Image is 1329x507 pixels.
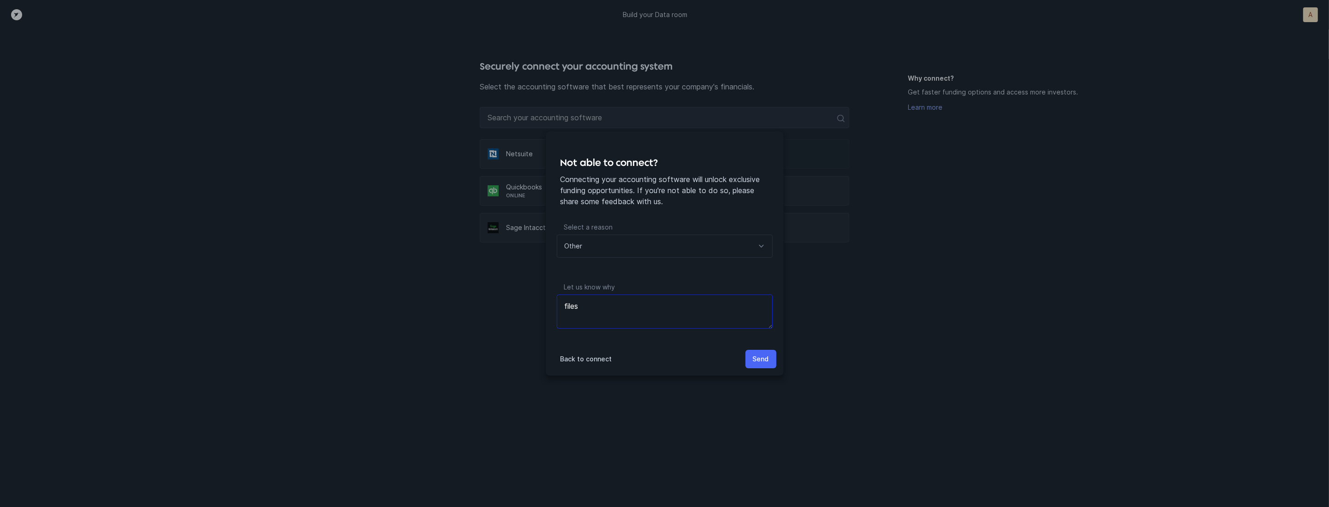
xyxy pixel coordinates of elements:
[557,222,773,235] p: Select a reason
[753,354,769,365] p: Send
[565,241,583,252] p: Other
[560,174,769,207] p: Connecting your accounting software will unlock exclusive funding opportunities. If you're not ab...
[745,350,776,368] button: Send
[557,282,773,295] p: Let us know why
[560,354,612,365] p: Back to connect
[560,155,769,170] h4: Not able to connect?
[553,350,620,368] button: Back to connect
[557,295,773,329] textarea: files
